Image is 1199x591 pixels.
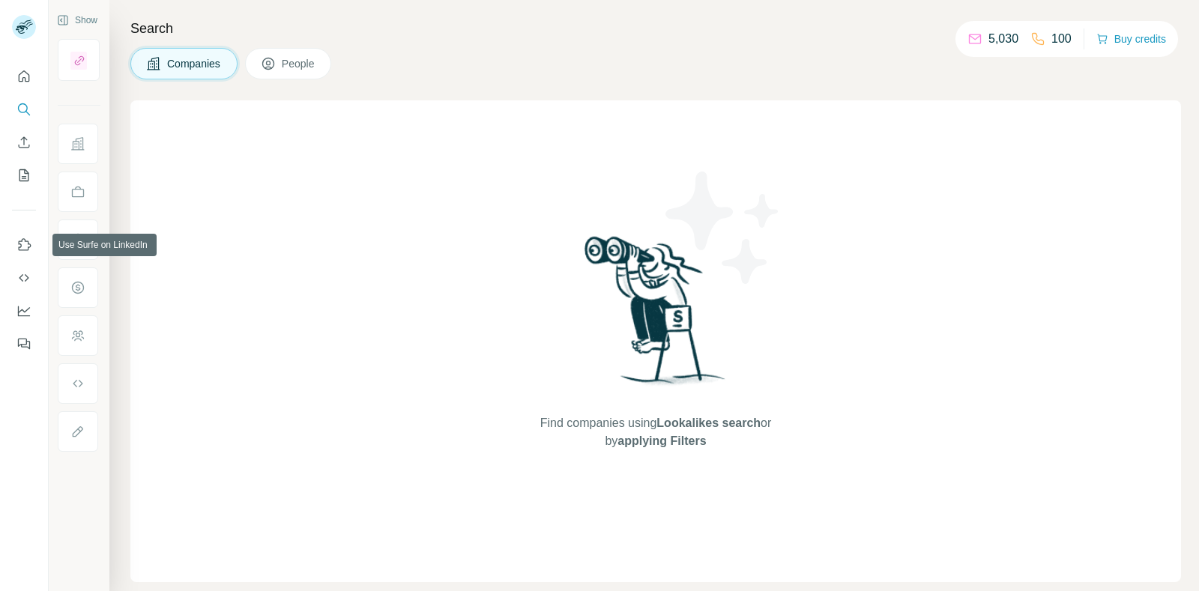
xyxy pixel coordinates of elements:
[617,434,706,447] span: applying Filters
[536,414,776,450] span: Find companies using or by
[988,30,1018,48] p: 5,030
[12,63,36,90] button: Quick start
[1051,30,1072,48] p: 100
[656,160,791,295] img: Surfe Illustration - Stars
[578,232,734,399] img: Surfe Illustration - Woman searching with binoculars
[167,56,222,71] span: Companies
[12,96,36,123] button: Search
[46,9,108,31] button: Show
[282,56,316,71] span: People
[12,264,36,291] button: Use Surfe API
[130,18,1181,39] h4: Search
[12,231,36,258] button: Use Surfe on LinkedIn
[12,330,36,357] button: Feedback
[12,162,36,189] button: My lists
[656,416,761,429] span: Lookalikes search
[1096,28,1166,49] button: Buy credits
[12,297,36,324] button: Dashboard
[12,129,36,156] button: Enrich CSV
